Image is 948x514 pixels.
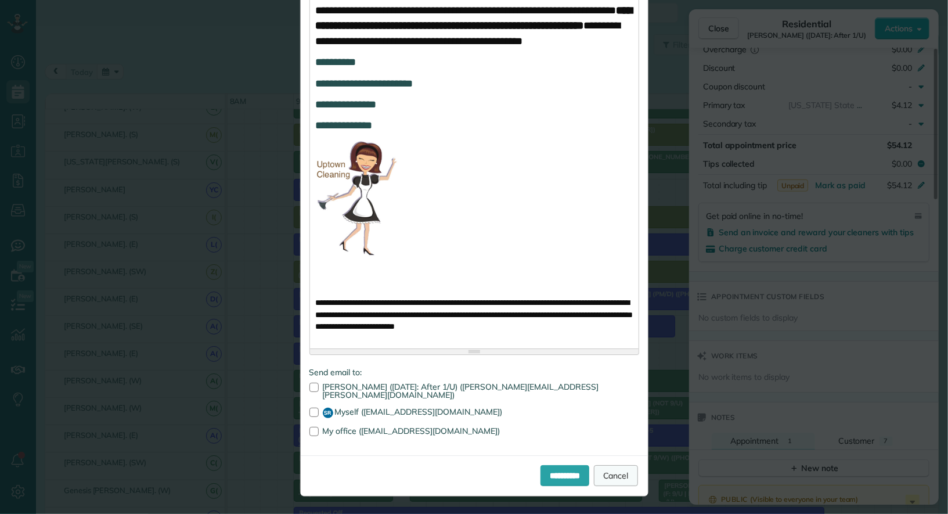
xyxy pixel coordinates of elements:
label: Myself ([EMAIL_ADDRESS][DOMAIN_NAME]) [309,408,639,418]
label: Send email to: [309,366,639,378]
a: Cancel [594,465,638,486]
label: [PERSON_NAME] ([DATE]: After 1/U) ([PERSON_NAME][EMAIL_ADDRESS][PERSON_NAME][DOMAIN_NAME]) [309,383,639,399]
span: SR [323,408,333,418]
div: Resize [310,349,639,354]
label: My office ([EMAIL_ADDRESS][DOMAIN_NAME]) [309,427,639,435]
